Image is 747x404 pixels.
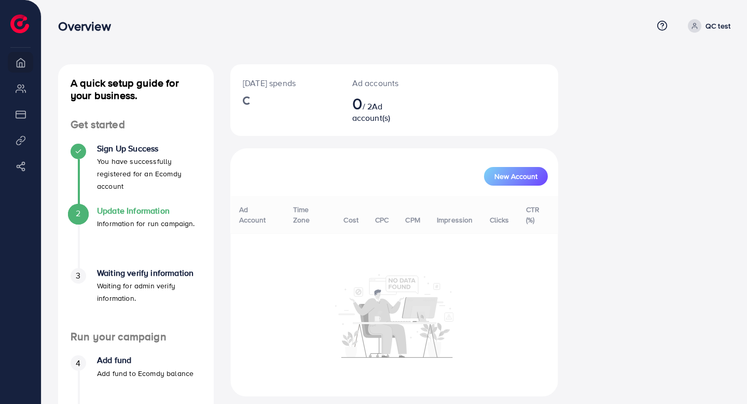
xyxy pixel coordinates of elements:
[97,367,193,380] p: Add fund to Ecomdy balance
[352,101,391,123] span: Ad account(s)
[706,20,730,32] p: QC test
[97,144,201,154] h4: Sign Up Success
[58,77,214,102] h4: A quick setup guide for your business.
[494,173,537,180] span: New Account
[243,77,327,89] p: [DATE] spends
[352,91,363,115] span: 0
[76,270,80,282] span: 3
[58,268,214,330] li: Waiting verify information
[352,93,409,123] h2: / 2
[58,206,214,268] li: Update Information
[97,206,195,216] h4: Update Information
[58,118,214,131] h4: Get started
[97,355,193,365] h4: Add fund
[58,330,214,343] h4: Run your campaign
[58,144,214,206] li: Sign Up Success
[10,15,29,33] img: logo
[97,268,201,278] h4: Waiting verify information
[76,207,80,219] span: 2
[76,357,80,369] span: 4
[97,217,195,230] p: Information for run campaign.
[97,280,201,304] p: Waiting for admin verify information.
[484,167,548,186] button: New Account
[352,77,409,89] p: Ad accounts
[684,19,730,33] a: QC test
[58,19,119,34] h3: Overview
[97,155,201,192] p: You have successfully registered for an Ecomdy account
